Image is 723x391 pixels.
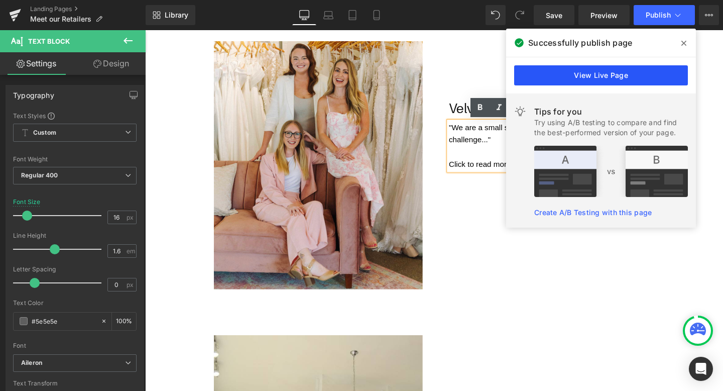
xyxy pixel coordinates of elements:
button: More [699,5,719,25]
input: Color [32,316,96,327]
img: tip.png [534,146,688,197]
span: Successfully publish page [528,37,632,49]
b: Regular 400 [21,171,58,179]
span: Meet our Retailers [30,15,91,23]
div: Text Transform [13,380,137,387]
a: New Library [146,5,195,25]
button: Redo [510,5,530,25]
button: Undo [486,5,506,25]
div: Line Height [13,232,137,239]
a: Velvet Bride [387,137,429,145]
div: Letter Spacing [13,266,137,273]
span: Text Block [28,37,70,45]
a: Create A/B Testing with this page [534,208,652,217]
span: Publish [646,11,671,19]
a: Landing Pages [30,5,146,13]
div: Text Styles [13,112,137,120]
a: Mobile [365,5,389,25]
button: Publish [634,5,695,25]
span: px [127,214,135,221]
span: Save [546,10,562,21]
font: "We are a small space, which can sometimes be [319,98,492,107]
p: Velvet Bride [319,74,532,91]
div: Font Weight [13,156,137,163]
span: px [127,281,135,288]
i: Aileron [21,359,42,367]
a: Laptop [316,5,340,25]
div: Typography [13,85,54,100]
span: em [127,248,135,254]
div: Font [13,342,137,349]
img: light.svg [514,106,526,118]
a: Tablet [340,5,365,25]
a: Desktop [292,5,316,25]
a: Design [75,52,148,75]
div: Tips for you [534,106,688,118]
span: Library [165,11,188,20]
b: Custom [33,129,56,137]
font: Click to read more: [319,137,430,145]
div: Try using A/B testing to compare and find the best-performed version of your page. [534,118,688,138]
div: Text Color [13,300,137,307]
div: % [112,313,136,330]
div: Font Size [13,199,41,206]
a: Preview [578,5,630,25]
span: Preview [590,10,618,21]
a: View Live Page [514,65,688,85]
div: Open Intercom Messenger [689,357,713,381]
